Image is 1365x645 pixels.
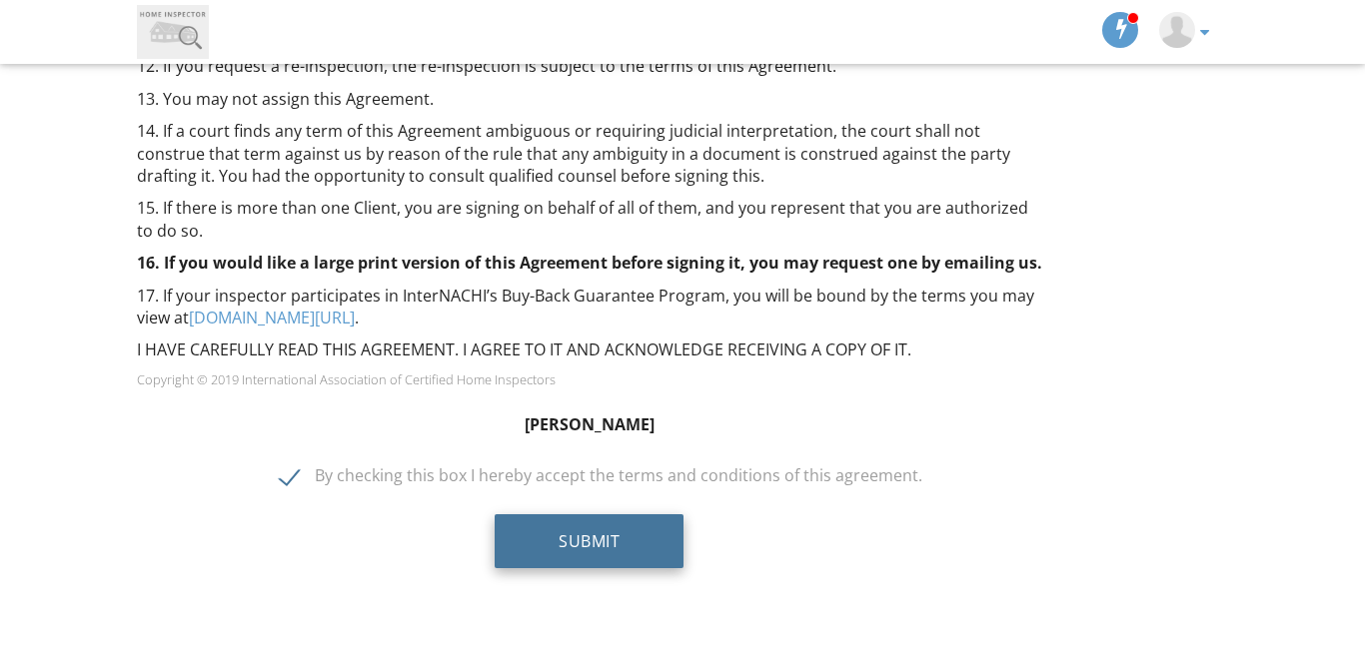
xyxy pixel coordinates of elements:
[137,5,209,59] img: My Inspection Company
[495,514,683,568] button: Submit
[189,307,355,328] a: [DOMAIN_NAME][URL]
[1159,12,1195,48] img: default-user-f0147aede5fd5fa78ca7ade42f37bd4542148d508eef1c3d3ea960f66861d68b.jpg
[137,338,1043,360] p: I HAVE CAREFULLY READ THIS AGREEMENT. I AGREE TO IT AND ACKNOWLEDGE RECEIVING A COPY OF IT.
[137,120,1043,187] p: 14. If a court finds any term of this Agreement ambiguous or requiring judicial interpretation, t...
[137,197,1043,242] p: 15. If there is more than one Client, you are signing on behalf of all of them, and you represent...
[280,466,922,491] label: By checking this box I hereby accept the terms and conditions of this agreement.
[137,88,1043,110] p: 13. You may not assign this Agreement.
[137,285,1043,329] p: 17. If your inspector participates in InterNACHI’s Buy-Back Guarantee Program, you will be bound ...
[525,413,655,435] strong: [PERSON_NAME]
[137,371,1043,387] p: Copyright © 2019 International Association of Certified Home Inspectors
[137,55,1043,77] p: 12. If you request a re-inspection, the re-inspection is subject to the terms of this Agreement.
[137,252,1043,274] p: 16. If you would like a large print version of this Agreement before signing it, you may request ...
